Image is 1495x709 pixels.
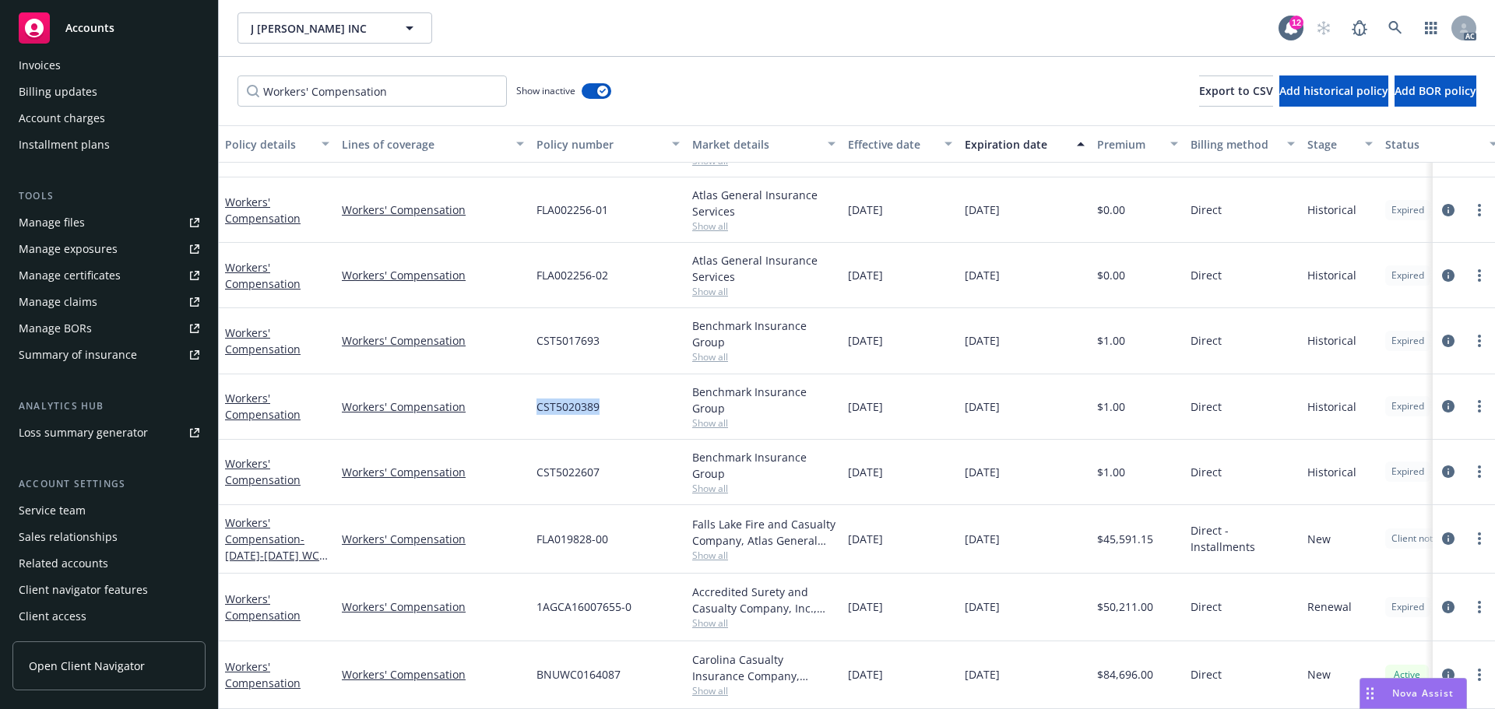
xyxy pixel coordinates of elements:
[692,384,835,416] div: Benchmark Insurance Group
[1391,465,1424,479] span: Expired
[1470,462,1489,481] a: more
[1307,598,1352,615] span: Renewal
[19,263,121,288] div: Manage certificates
[536,531,608,547] span: FLA019828-00
[1391,269,1424,283] span: Expired
[1097,136,1161,153] div: Premium
[12,188,206,204] div: Tools
[1097,666,1153,683] span: $84,696.00
[1470,665,1489,684] a: more
[1191,598,1222,615] span: Direct
[225,515,319,579] a: Workers' Compensation
[965,332,1000,349] span: [DATE]
[692,350,835,363] span: Show all
[692,584,835,616] div: Accredited Surety and Casualty Company, Inc., Accredited Specialty Insurance Company, Atlas Gener...
[1308,12,1339,44] a: Start snowing
[1439,529,1458,548] a: circleInformation
[12,604,206,629] a: Client access
[19,316,92,341] div: Manage BORs
[536,398,600,415] span: CST5020389
[1439,665,1458,684] a: circleInformation
[12,79,206,104] a: Billing updates
[965,136,1068,153] div: Expiration date
[692,449,835,482] div: Benchmark Insurance Group
[12,398,206,414] div: Analytics hub
[12,498,206,523] a: Service team
[848,202,883,218] span: [DATE]
[1307,464,1356,480] span: Historical
[1097,398,1125,415] span: $1.00
[29,658,145,674] span: Open Client Navigator
[848,267,883,283] span: [DATE]
[12,577,206,602] a: Client navigator features
[1097,531,1153,547] span: $45,591.15
[342,136,507,153] div: Lines of coverage
[12,6,206,50] a: Accounts
[965,202,1000,218] span: [DATE]
[1391,334,1424,348] span: Expired
[536,202,608,218] span: FLA002256-01
[686,125,842,163] button: Market details
[1091,125,1184,163] button: Premium
[1097,464,1125,480] span: $1.00
[1199,83,1273,98] span: Export to CSV
[692,684,835,697] span: Show all
[1184,125,1301,163] button: Billing method
[19,498,86,523] div: Service team
[1191,666,1222,683] span: Direct
[342,598,524,615] a: Workers' Compensation
[536,464,600,480] span: CST5022607
[1439,598,1458,616] a: circleInformation
[19,604,86,629] div: Client access
[225,325,301,356] a: Workers' Compensation
[251,20,385,37] span: J [PERSON_NAME] INC
[237,75,507,107] input: Filter by keyword...
[19,290,97,314] div: Manage claims
[1416,12,1447,44] a: Switch app
[1470,266,1489,285] a: more
[692,187,835,219] div: Atlas General Insurance Services
[848,666,883,683] span: [DATE]
[1439,462,1458,481] a: circleInformation
[692,482,835,495] span: Show all
[342,531,524,547] a: Workers' Compensation
[1360,678,1467,709] button: Nova Assist
[19,79,97,104] div: Billing updates
[1395,83,1476,98] span: Add BOR policy
[959,125,1091,163] button: Expiration date
[692,252,835,285] div: Atlas General Insurance Services
[1191,136,1278,153] div: Billing method
[965,531,1000,547] span: [DATE]
[1307,666,1331,683] span: New
[536,598,631,615] span: 1AGCA16007655-0
[12,476,206,492] div: Account settings
[1380,12,1411,44] a: Search
[1439,266,1458,285] a: circleInformation
[1279,83,1388,98] span: Add historical policy
[848,398,883,415] span: [DATE]
[1279,75,1388,107] button: Add historical policy
[1307,398,1356,415] span: Historical
[225,260,301,291] a: Workers' Compensation
[12,525,206,549] a: Sales relationships
[12,106,206,131] a: Account charges
[536,666,621,683] span: BNUWC0164087
[516,84,575,97] span: Show inactive
[225,136,312,153] div: Policy details
[1470,332,1489,350] a: more
[1360,679,1380,708] div: Drag to move
[12,132,206,157] a: Installment plans
[1470,598,1489,616] a: more
[19,342,137,367] div: Summary of insurance
[1097,332,1125,349] span: $1.00
[1391,600,1424,614] span: Expired
[19,210,85,235] div: Manage files
[692,416,835,430] span: Show all
[965,598,1000,615] span: [DATE]
[965,398,1000,415] span: [DATE]
[965,267,1000,283] span: [DATE]
[12,237,206,261] span: Manage exposures
[1439,397,1458,416] a: circleInformation
[1395,75,1476,107] button: Add BOR policy
[12,290,206,314] a: Manage claims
